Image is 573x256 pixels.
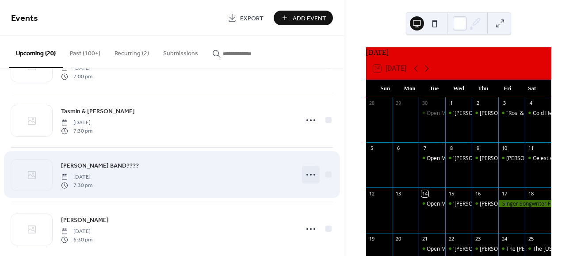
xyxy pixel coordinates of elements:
[445,200,472,207] div: 'KJ Armando' Karaoke
[480,154,521,162] div: [PERSON_NAME]
[419,200,445,207] div: Open Mic Night!!
[274,11,333,25] button: Add Event
[506,245,558,252] div: The [PERSON_NAME]
[419,154,445,162] div: Open Mic Night!!
[533,109,573,117] div: Cold Heart Cash
[527,145,534,152] div: 11
[474,100,481,107] div: 2
[448,145,455,152] div: 8
[525,109,551,117] div: Cold Heart Cash
[501,100,508,107] div: 3
[471,80,495,97] div: Thu
[61,160,139,171] a: [PERSON_NAME] BAND????
[520,80,544,97] div: Sat
[395,145,402,152] div: 6
[474,190,481,197] div: 16
[427,154,467,162] div: Open Mic Night!!
[61,107,135,116] span: Tasmin & [PERSON_NAME]
[525,154,551,162] div: Celestial Mirage
[448,236,455,242] div: 22
[395,190,402,197] div: 13
[61,228,92,236] span: [DATE]
[474,236,481,242] div: 23
[9,36,63,68] button: Upcoming (20)
[472,245,498,252] div: Frank Iarossi
[495,80,520,97] div: Fri
[63,36,107,67] button: Past (100+)
[421,236,428,242] div: 21
[501,145,508,152] div: 10
[156,36,205,67] button: Submissions
[453,154,496,162] div: '[PERSON_NAME]
[445,154,472,162] div: 'KJ Armando' Karaoke
[472,109,498,117] div: Mark T. Harding
[293,14,326,23] span: Add Event
[11,10,38,27] span: Events
[61,73,92,80] span: 7:00 pm
[480,109,521,117] div: [PERSON_NAME]
[506,154,548,162] div: [PERSON_NAME]
[474,145,481,152] div: 9
[501,190,508,197] div: 17
[498,154,525,162] div: Trent Lyle
[445,109,472,117] div: 'KJ Armando' Karaoke
[221,11,270,25] a: Export
[525,245,551,252] div: The Texas Crawlerz
[453,200,496,207] div: '[PERSON_NAME]
[498,245,525,252] div: The Ricke Brothers
[61,216,109,225] span: [PERSON_NAME]
[397,80,422,97] div: Mon
[453,245,496,252] div: '[PERSON_NAME]
[61,106,135,116] a: Tasmin & [PERSON_NAME]
[472,154,498,162] div: Ryker Pantano
[448,190,455,197] div: 15
[427,200,467,207] div: Open Mic Night!!
[395,236,402,242] div: 20
[533,154,573,162] div: Celestial Mirage
[419,245,445,252] div: Open Mic Night!!
[61,173,92,181] span: [DATE]
[448,100,455,107] div: 1
[427,245,467,252] div: Open Mic Night!!
[527,236,534,242] div: 25
[61,236,92,244] span: 6:30 pm
[240,14,264,23] span: Export
[61,65,92,73] span: [DATE]
[419,109,445,117] div: Open Mic Night!!
[373,80,397,97] div: Sun
[527,190,534,197] div: 18
[453,109,496,117] div: '[PERSON_NAME]
[421,190,428,197] div: 14
[61,215,109,225] a: [PERSON_NAME]
[421,100,428,107] div: 30
[366,47,551,58] div: [DATE]
[395,100,402,107] div: 29
[480,245,521,252] div: [PERSON_NAME]
[421,145,428,152] div: 7
[472,200,498,207] div: Al Monti
[480,200,521,207] div: [PERSON_NAME]
[447,80,471,97] div: Wed
[445,245,472,252] div: 'KJ Armando' Karaoke
[422,80,446,97] div: Tue
[501,236,508,242] div: 24
[498,109,525,117] div: "Rosi & Skeeter " Duo
[369,100,375,107] div: 28
[61,181,92,189] span: 7:30 pm
[61,119,92,127] span: [DATE]
[527,100,534,107] div: 4
[427,109,467,117] div: Open Mic Night!!
[107,36,156,67] button: Recurring (2)
[498,200,551,207] div: Singer Songwriter Festival
[369,236,375,242] div: 19
[369,190,375,197] div: 12
[61,127,92,135] span: 7:30 pm
[369,145,375,152] div: 5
